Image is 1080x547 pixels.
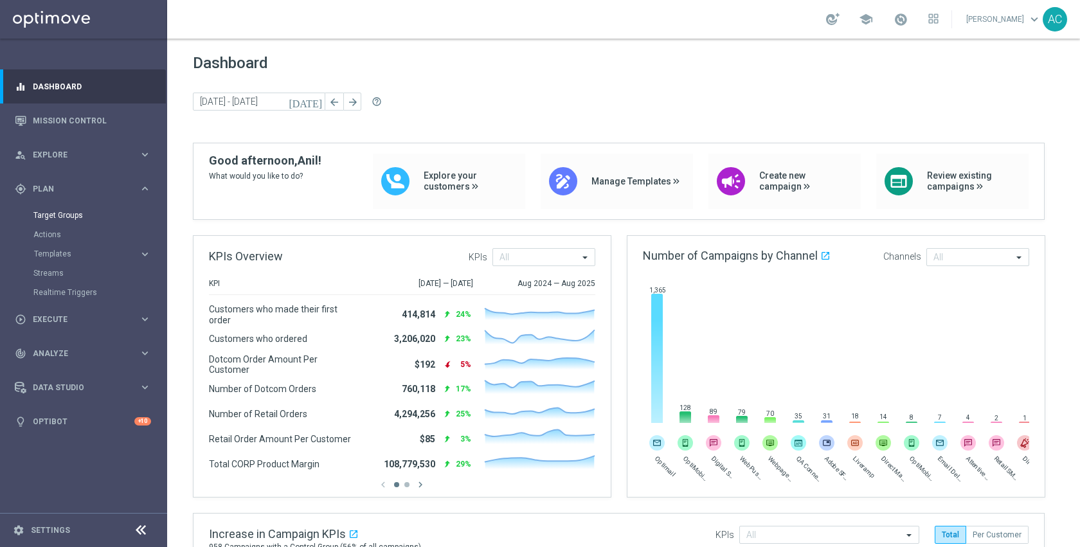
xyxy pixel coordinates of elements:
i: keyboard_arrow_right [139,183,151,195]
button: person_search Explore keyboard_arrow_right [14,150,152,160]
i: keyboard_arrow_right [139,313,151,325]
a: Optibot [33,404,134,438]
a: Streams [33,268,134,278]
a: Mission Control [33,103,151,138]
button: gps_fixed Plan keyboard_arrow_right [14,184,152,194]
span: Plan [33,185,139,193]
a: Settings [31,526,70,534]
button: track_changes Analyze keyboard_arrow_right [14,348,152,359]
i: keyboard_arrow_right [139,148,151,161]
button: Data Studio keyboard_arrow_right [14,382,152,393]
i: equalizer [15,81,26,93]
button: Mission Control [14,116,152,126]
div: Streams [33,264,166,283]
span: Data Studio [33,384,139,391]
div: Explore [15,149,139,161]
i: settings [13,525,24,536]
i: lightbulb [15,416,26,427]
span: school [859,12,873,26]
button: equalizer Dashboard [14,82,152,92]
div: Target Groups [33,206,166,225]
div: Templates [33,244,166,264]
i: keyboard_arrow_right [139,248,151,260]
div: Execute [15,314,139,325]
div: Optibot [15,404,151,438]
i: keyboard_arrow_right [139,381,151,393]
i: play_circle_outline [15,314,26,325]
i: track_changes [15,348,26,359]
span: keyboard_arrow_down [1027,12,1041,26]
div: +10 [134,417,151,426]
span: Explore [33,151,139,159]
a: Actions [33,229,134,240]
button: play_circle_outline Execute keyboard_arrow_right [14,314,152,325]
a: Target Groups [33,210,134,220]
a: [PERSON_NAME]keyboard_arrow_down [965,10,1043,29]
button: lightbulb Optibot +10 [14,417,152,427]
div: Templates [34,250,139,258]
div: Realtime Triggers [33,283,166,302]
div: Analyze [15,348,139,359]
span: Execute [33,316,139,323]
div: Data Studio [15,382,139,393]
i: keyboard_arrow_right [139,347,151,359]
div: AC [1043,7,1067,31]
div: Actions [33,225,166,244]
button: Templates keyboard_arrow_right [33,249,152,259]
div: Mission Control [15,103,151,138]
a: Dashboard [33,69,151,103]
i: person_search [15,149,26,161]
span: Analyze [33,350,139,357]
span: Templates [34,250,126,258]
div: Plan [15,183,139,195]
a: Realtime Triggers [33,287,134,298]
i: gps_fixed [15,183,26,195]
div: Dashboard [15,69,151,103]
